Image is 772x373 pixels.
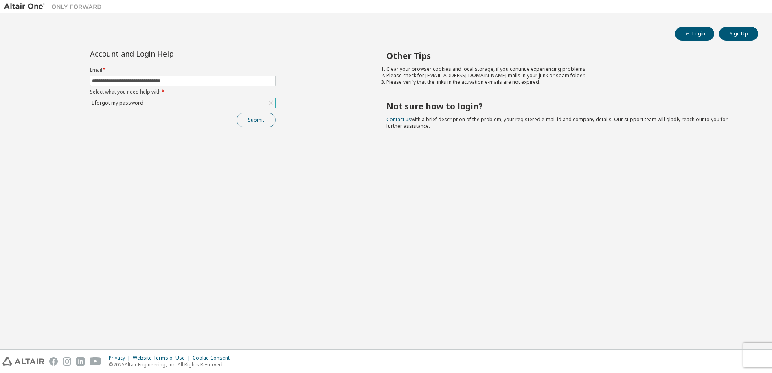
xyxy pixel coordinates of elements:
[109,355,133,361] div: Privacy
[386,50,744,61] h2: Other Tips
[719,27,758,41] button: Sign Up
[675,27,714,41] button: Login
[386,101,744,111] h2: Not sure how to login?
[237,113,276,127] button: Submit
[386,116,411,123] a: Contact us
[91,98,145,107] div: I forgot my password
[90,67,276,73] label: Email
[90,89,276,95] label: Select what you need help with
[133,355,193,361] div: Website Terms of Use
[193,355,235,361] div: Cookie Consent
[4,2,106,11] img: Altair One
[386,66,744,72] li: Clear your browser cookies and local storage, if you continue experiencing problems.
[63,357,71,366] img: instagram.svg
[90,50,239,57] div: Account and Login Help
[109,361,235,368] p: © 2025 Altair Engineering, Inc. All Rights Reserved.
[90,98,275,108] div: I forgot my password
[49,357,58,366] img: facebook.svg
[386,116,728,129] span: with a brief description of the problem, your registered e-mail id and company details. Our suppo...
[2,357,44,366] img: altair_logo.svg
[90,357,101,366] img: youtube.svg
[386,72,744,79] li: Please check for [EMAIL_ADDRESS][DOMAIN_NAME] mails in your junk or spam folder.
[386,79,744,85] li: Please verify that the links in the activation e-mails are not expired.
[76,357,85,366] img: linkedin.svg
